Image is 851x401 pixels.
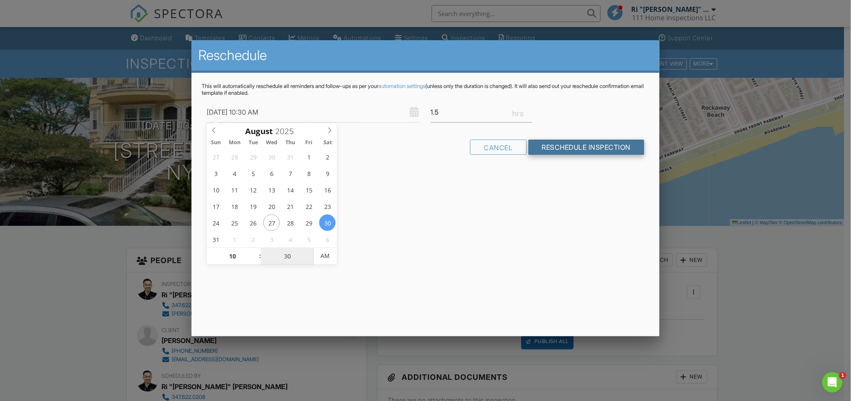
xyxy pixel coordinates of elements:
span: August 19, 2025 [245,198,261,214]
span: August 5, 2025 [245,165,261,181]
span: August 23, 2025 [319,198,336,214]
span: August 20, 2025 [263,198,280,214]
span: August 6, 2025 [263,165,280,181]
span: August 17, 2025 [208,198,224,214]
span: August 28, 2025 [282,214,298,231]
span: August 25, 2025 [226,214,243,231]
span: August 4, 2025 [226,165,243,181]
span: August 1, 2025 [301,148,317,165]
span: August 29, 2025 [301,214,317,231]
span: August 8, 2025 [301,165,317,181]
span: September 6, 2025 [319,231,336,247]
input: Scroll to increment [207,248,259,265]
span: Scroll to increment [245,127,273,135]
span: August 9, 2025 [319,165,336,181]
input: Reschedule Inspection [528,140,645,155]
span: Sun [207,140,225,146]
span: September 1, 2025 [226,231,243,247]
span: August 10, 2025 [208,181,224,198]
span: Fri [300,140,318,146]
span: August 18, 2025 [226,198,243,214]
span: August 16, 2025 [319,181,336,198]
span: Thu [281,140,300,146]
span: July 31, 2025 [282,148,298,165]
input: Scroll to increment [273,126,301,137]
span: Mon [225,140,244,146]
span: August 15, 2025 [301,181,317,198]
span: 1 [840,372,846,379]
span: Wed [263,140,281,146]
p: This will automatically reschedule all reminders and follow-ups as per your (unless only the dura... [202,83,649,96]
span: July 29, 2025 [245,148,261,165]
span: July 30, 2025 [263,148,280,165]
h2: Reschedule [198,47,653,64]
span: August 2, 2025 [319,148,336,165]
a: automation settings [378,83,425,89]
span: August 27, 2025 [263,214,280,231]
span: August 26, 2025 [245,214,261,231]
span: September 2, 2025 [245,231,261,247]
span: August 12, 2025 [245,181,261,198]
span: September 3, 2025 [263,231,280,247]
span: August 7, 2025 [282,165,298,181]
span: Tue [244,140,263,146]
span: August 11, 2025 [226,181,243,198]
span: August 3, 2025 [208,165,224,181]
span: August 24, 2025 [208,214,224,231]
div: Cancel [470,140,527,155]
span: : [259,247,261,264]
span: July 28, 2025 [226,148,243,165]
span: August 22, 2025 [301,198,317,214]
span: August 21, 2025 [282,198,298,214]
span: Sat [318,140,337,146]
span: August 14, 2025 [282,181,298,198]
iframe: Intercom live chat [822,372,843,393]
span: Click to toggle [314,247,337,264]
span: August 30, 2025 [319,214,336,231]
span: August 13, 2025 [263,181,280,198]
span: September 5, 2025 [301,231,317,247]
span: July 27, 2025 [208,148,224,165]
span: August 31, 2025 [208,231,224,247]
input: Scroll to increment [261,248,313,265]
span: September 4, 2025 [282,231,298,247]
